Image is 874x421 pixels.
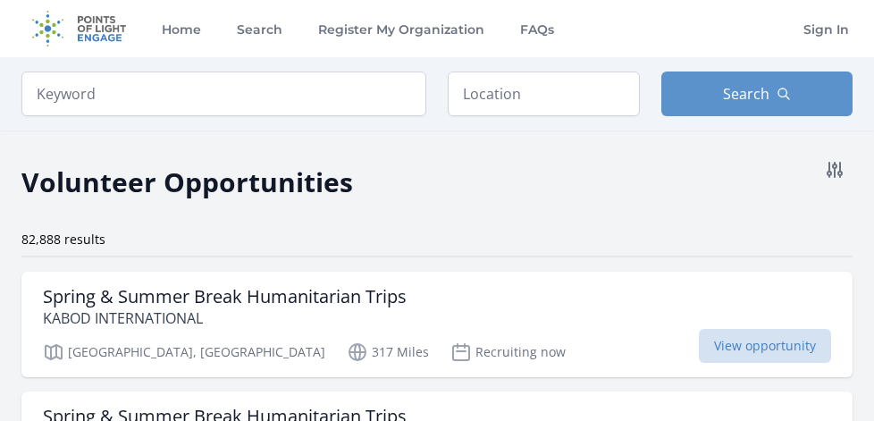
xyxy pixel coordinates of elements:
[21,272,853,377] a: Spring & Summer Break Humanitarian Trips KABOD INTERNATIONAL [GEOGRAPHIC_DATA], [GEOGRAPHIC_DATA]...
[21,72,426,116] input: Keyword
[43,286,407,307] h3: Spring & Summer Break Humanitarian Trips
[43,341,325,363] p: [GEOGRAPHIC_DATA], [GEOGRAPHIC_DATA]
[21,162,353,202] h2: Volunteer Opportunities
[43,307,407,329] p: KABOD INTERNATIONAL
[21,231,105,248] span: 82,888 results
[699,329,831,363] span: View opportunity
[347,341,429,363] p: 317 Miles
[448,72,640,116] input: Location
[723,83,769,105] span: Search
[450,341,566,363] p: Recruiting now
[661,72,853,116] button: Search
